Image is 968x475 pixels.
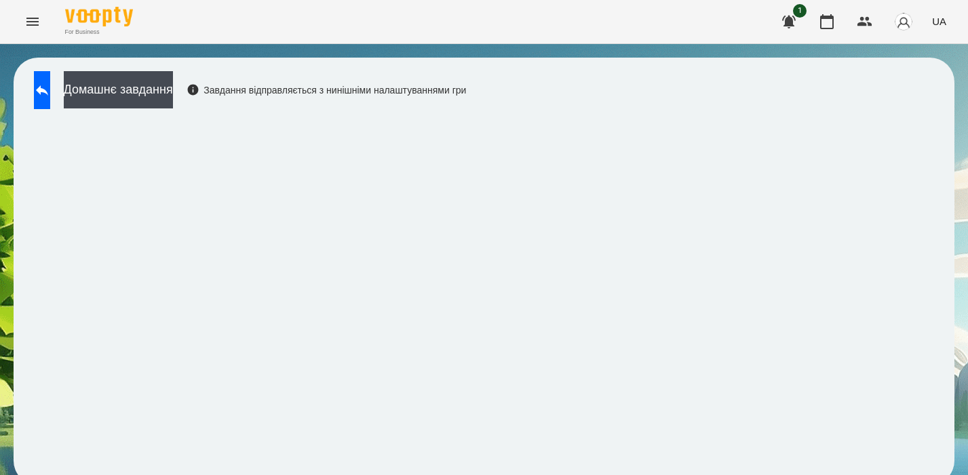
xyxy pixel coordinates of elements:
[64,71,173,108] button: Домашнє завдання
[894,12,913,31] img: avatar_s.png
[793,4,807,18] span: 1
[187,83,467,97] div: Завдання відправляється з нинішніми налаштуваннями гри
[932,14,946,28] span: UA
[65,28,133,37] span: For Business
[16,5,49,38] button: Menu
[65,7,133,26] img: Voopty Logo
[927,9,952,34] button: UA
